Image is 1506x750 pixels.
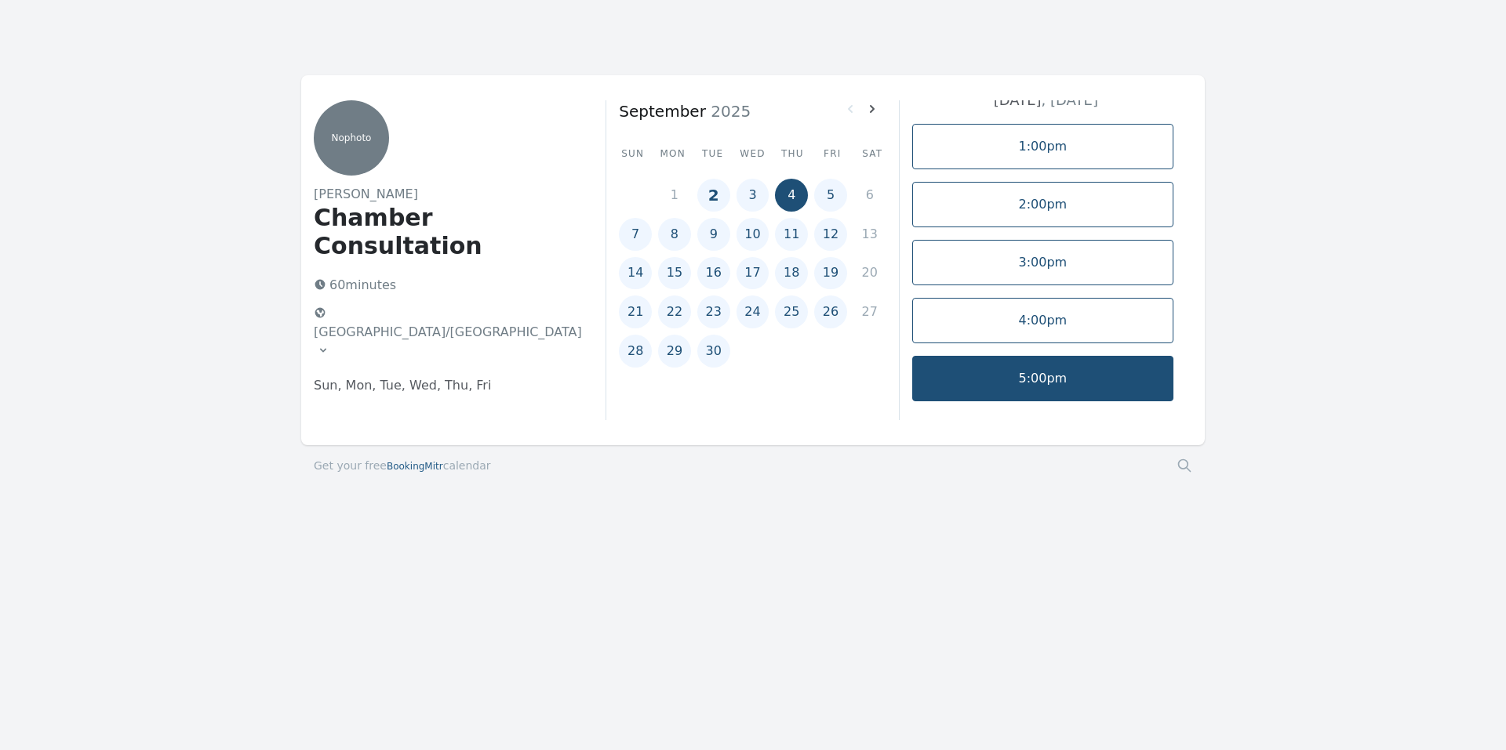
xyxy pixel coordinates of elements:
[619,147,646,160] div: Sun
[737,257,769,290] button: 17
[775,295,808,328] button: 25
[387,461,443,472] span: BookingMitr
[706,102,751,121] span: 2025
[737,179,769,212] button: 3
[775,257,808,290] button: 18
[853,179,886,212] button: 6
[912,124,1173,169] a: 1:00pm
[814,257,847,290] button: 19
[314,458,491,473] a: Get your freeBookingMitrcalendar
[853,218,886,251] button: 13
[814,218,847,251] button: 12
[314,376,580,395] p: Sun, Mon, Tue, Wed, Thu, Fri
[619,102,706,121] strong: September
[779,147,806,160] div: Thu
[1042,92,1098,108] span: , [DATE]
[853,257,886,290] button: 20
[912,298,1173,343] a: 4:00pm
[314,185,580,204] h2: [PERSON_NAME]
[737,295,769,328] button: 24
[814,179,847,212] button: 5
[619,218,652,251] button: 7
[775,218,808,251] button: 11
[619,295,652,328] button: 21
[697,335,730,368] button: 30
[819,147,846,160] div: Fri
[619,335,652,368] button: 28
[619,257,652,290] button: 14
[853,295,886,328] button: 27
[658,257,691,290] button: 15
[737,218,769,251] button: 10
[912,182,1173,227] a: 2:00pm
[697,257,730,290] button: 16
[814,295,847,328] button: 26
[697,179,730,212] button: 2
[775,179,808,212] button: 4
[659,147,686,160] div: Mon
[994,92,1042,108] strong: [DATE]
[697,218,730,251] button: 9
[658,335,691,368] button: 29
[912,356,1173,401] a: 5:00pm
[699,147,726,160] div: Tue
[314,132,389,144] p: No photo
[739,147,766,160] div: Wed
[307,273,580,298] p: 60 minutes
[307,301,588,364] button: [GEOGRAPHIC_DATA]/[GEOGRAPHIC_DATA]
[658,295,691,328] button: 22
[697,295,730,328] button: 23
[314,204,580,260] h1: Chamber Consultation
[912,240,1173,285] a: 3:00pm
[658,218,691,251] button: 8
[859,147,886,160] div: Sat
[658,179,691,212] button: 1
